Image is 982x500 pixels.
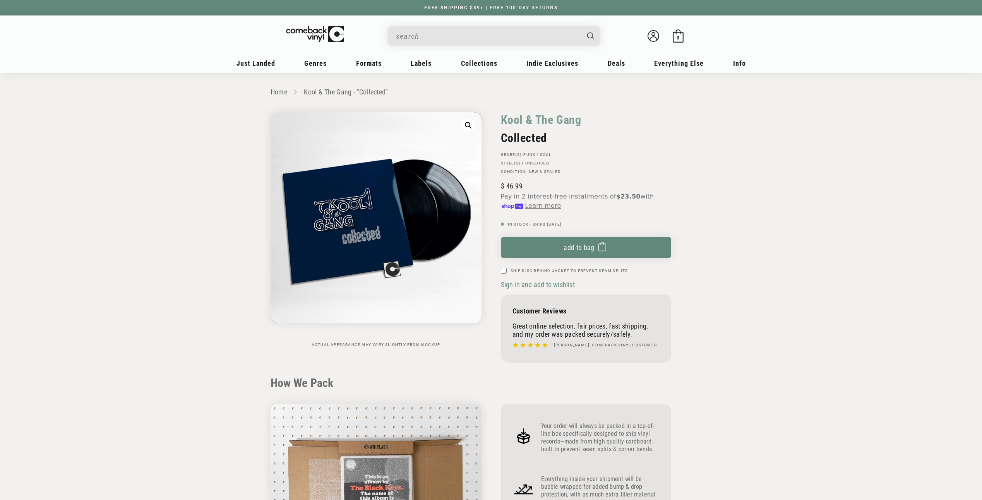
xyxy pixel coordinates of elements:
[304,59,327,67] span: Genres
[512,425,535,447] img: Frame_4.png
[237,59,275,67] span: Just Landed
[526,59,578,67] span: Indie Exclusives
[271,87,712,98] nav: breadcrumbs
[512,322,660,338] p: Great online selection, fair prices, fast shipping, and my order was packed securely/safely.
[608,59,625,67] span: Deals
[511,268,628,274] label: Ship Disc Behind Jacket To Prevent Seam Splits
[411,59,432,67] span: Labels
[271,112,482,347] media-gallery: Gallery Viewer
[501,112,581,127] a: Kool & The Gang
[416,5,566,10] a: FREE SHIPPING $89+ | FREE 100-DAY RETURNS
[501,152,671,157] p: GENRE(S):
[523,152,551,157] a: Funk / Soul
[580,26,601,46] button: Search
[271,88,287,96] a: Home
[512,307,660,315] p: Customer Reviews
[501,170,671,174] p: Condition: New & Sealed
[387,26,600,46] div: Search
[501,237,671,258] button: Add to bag
[501,131,671,145] h2: Collected
[522,161,534,165] a: Funk
[512,340,548,350] img: star5.svg
[501,182,504,190] span: $
[461,59,497,67] span: Collections
[501,222,671,227] p: In Stock - Ships [DATE]
[554,342,657,348] h4: [PERSON_NAME], Comeback Vinyl customer
[356,59,382,67] span: Formats
[304,88,388,96] a: Kool & The Gang - "Collected"
[535,161,549,165] a: Disco
[733,59,746,67] span: Info
[271,376,712,390] h2: How We Pack
[396,28,579,44] input: search
[654,59,704,67] span: Everything Else
[271,342,482,347] p: Actual appearance may vary slightly from mockup
[677,35,679,41] span: 0
[564,243,595,252] span: Add to bag
[501,161,671,166] p: STYLE(S): ,
[501,280,577,289] button: Sign in and add to wishlist
[541,422,660,453] p: Your order will always be packed in a top-of-line box specifically designed to ship vinyl records...
[501,182,523,190] span: 46.99
[501,281,575,289] span: Sign in and add to wishlist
